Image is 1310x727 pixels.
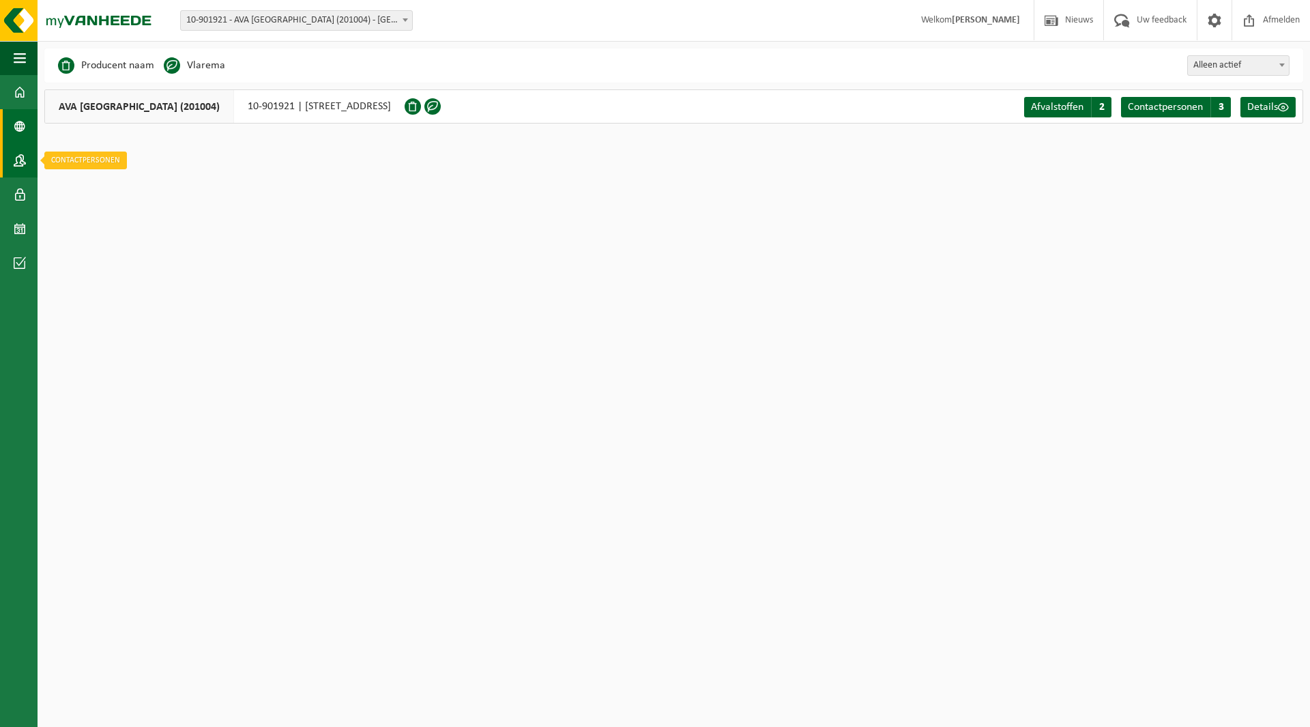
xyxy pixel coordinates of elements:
span: Contactpersonen [1128,102,1203,113]
span: AVA [GEOGRAPHIC_DATA] (201004) [45,90,234,123]
span: 2 [1091,97,1111,117]
span: 10-901921 - AVA ANTWERPEN (201004) - ANTWERPEN [181,11,412,30]
div: 10-901921 | [STREET_ADDRESS] [44,89,405,124]
span: Afvalstoffen [1031,102,1083,113]
a: Contactpersonen 3 [1121,97,1231,117]
a: Details [1240,97,1296,117]
li: Producent naam [58,55,154,76]
li: Vlarema [164,55,225,76]
a: Afvalstoffen 2 [1024,97,1111,117]
span: Alleen actief [1187,55,1290,76]
span: 10-901921 - AVA ANTWERPEN (201004) - ANTWERPEN [180,10,413,31]
strong: [PERSON_NAME] [952,15,1020,25]
span: Alleen actief [1188,56,1289,75]
span: 3 [1210,97,1231,117]
span: Details [1247,102,1278,113]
